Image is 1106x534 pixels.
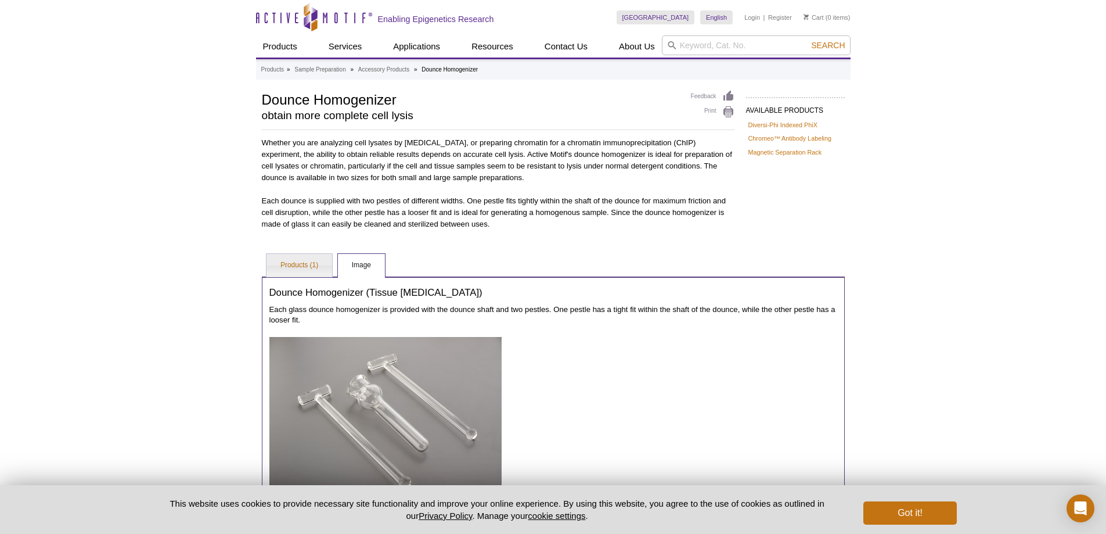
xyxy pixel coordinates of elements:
li: » [287,66,290,73]
img: Image of Dounce Homogenizer (Tissue Grinder) [269,337,502,515]
a: [GEOGRAPHIC_DATA] [617,10,695,24]
a: Accessory Products [358,64,409,75]
a: Chromeo™ Antibody Labeling [748,133,831,144]
h2: Enabling Epigenetics Research [378,14,494,24]
h2: AVAILABLE PRODUCTS [746,97,845,118]
li: Dounce Homogenizer [421,66,478,73]
a: Applications [386,35,447,58]
a: Sample Preparation [294,64,345,75]
a: Privacy Policy [419,511,472,521]
a: Products [256,35,304,58]
p: This website uses cookies to provide necessary site functionality and improve your online experie... [150,497,845,522]
span: Search [811,41,845,50]
button: Search [808,40,848,51]
a: Products [261,64,284,75]
li: | [763,10,765,24]
p: Each dounce is supplied with two pestles of different widths. One pestle fits tightly within the ... [262,195,734,230]
a: Magnetic Separation Rack [748,147,822,157]
li: (0 items) [804,10,851,24]
h3: Dounce Homogenizer (Tissue [MEDICAL_DATA]) [269,287,837,299]
a: About Us [612,35,662,58]
a: Services [322,35,369,58]
button: cookie settings [528,511,585,521]
p: Each glass dounce homogenizer is provided with the dounce shaft and two pestles. One pestle has a... [269,304,837,325]
a: Register [768,13,792,21]
li: » [414,66,417,73]
a: Image [338,254,385,277]
a: Cart [804,13,824,21]
input: Keyword, Cat. No. [662,35,851,55]
li: » [350,66,354,73]
a: Products (1) [266,254,332,277]
a: Diversi-Phi Indexed PhiX [748,120,817,130]
a: Resources [464,35,520,58]
p: Whether you are analyzing cell lysates by [MEDICAL_DATA], or preparing chromatin for a chromatin ... [262,137,734,184]
a: Feedback [691,90,734,103]
h1: Dounce Homogenizer [262,90,679,107]
div: Open Intercom Messenger [1067,494,1094,522]
button: Got it! [863,501,956,525]
a: Contact Us [538,35,595,58]
a: Print [691,106,734,119]
a: English [700,10,733,24]
img: Your Cart [804,14,809,20]
h2: obtain more complete cell lysis [262,110,679,121]
a: Login [744,13,760,21]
